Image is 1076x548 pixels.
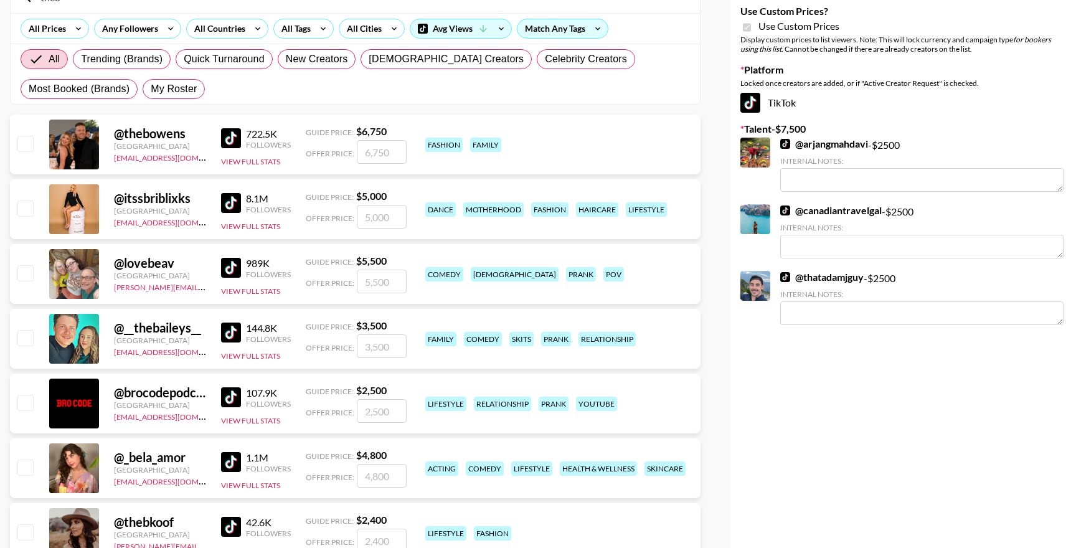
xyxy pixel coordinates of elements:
div: [GEOGRAPHIC_DATA] [114,465,206,475]
img: TikTok [221,452,241,472]
div: youtube [576,397,617,411]
span: New Creators [286,52,348,67]
img: TikTok [780,272,790,282]
strong: $ 5,500 [356,255,387,267]
div: [GEOGRAPHIC_DATA] [114,206,206,215]
input: 5,500 [357,270,407,293]
div: prank [566,267,596,281]
div: Followers [246,140,291,149]
span: Guide Price: [306,387,354,396]
img: TikTok [221,323,241,342]
span: Use Custom Prices [758,20,839,32]
span: Guide Price: [306,322,354,331]
span: My Roster [151,82,197,97]
span: Most Booked (Brands) [29,82,130,97]
span: Celebrity Creators [545,52,627,67]
span: Guide Price: [306,192,354,202]
div: Locked once creators are added, or if "Active Creator Request" is checked. [740,78,1066,88]
div: acting [425,461,458,476]
span: Guide Price: [306,128,354,137]
div: [GEOGRAPHIC_DATA] [114,530,206,539]
div: @ itssbriblixks [114,191,206,206]
div: prank [539,397,569,411]
div: @ thebowens [114,126,206,141]
div: [GEOGRAPHIC_DATA] [114,336,206,345]
div: Internal Notes: [780,290,1064,299]
div: Followers [246,464,291,473]
div: Internal Notes: [780,223,1064,232]
div: 989K [246,257,291,270]
div: Avg Views [410,19,511,38]
div: All Countries [187,19,248,38]
em: for bookers using this list [740,35,1051,54]
label: Use Custom Prices? [740,5,1066,17]
div: Internal Notes: [780,156,1064,166]
span: Guide Price: [306,451,354,461]
strong: $ 2,500 [356,384,387,396]
div: Followers [246,205,291,214]
span: Trending (Brands) [81,52,163,67]
img: TikTok [221,128,241,148]
span: Guide Price: [306,257,354,267]
div: family [470,138,501,152]
span: Offer Price: [306,214,354,223]
img: TikTok [221,387,241,407]
div: Any Followers [95,19,161,38]
div: relationship [578,332,636,346]
div: All Tags [274,19,313,38]
div: [GEOGRAPHIC_DATA] [114,400,206,410]
div: pov [603,267,624,281]
div: @ lovebeav [114,255,206,271]
div: relationship [474,397,531,411]
input: 3,500 [357,334,407,358]
div: @ thebkoof [114,514,206,530]
div: 144.8K [246,322,291,334]
div: prank [541,332,571,346]
span: Offer Price: [306,278,354,288]
a: [EMAIL_ADDRESS][DOMAIN_NAME] [114,151,239,163]
img: TikTok [221,193,241,213]
a: [EMAIL_ADDRESS][DOMAIN_NAME] [114,345,239,357]
div: dance [425,202,456,217]
div: lifestyle [425,397,466,411]
input: 5,000 [357,205,407,229]
div: 8.1M [246,192,291,205]
div: comedy [464,332,502,346]
button: View Full Stats [221,481,280,490]
div: health & wellness [560,461,637,476]
div: - $ 2500 [780,271,1064,325]
img: TikTok [780,205,790,215]
div: 107.9K [246,387,291,399]
button: View Full Stats [221,351,280,361]
div: [GEOGRAPHIC_DATA] [114,141,206,151]
a: @canadiantravelgal [780,204,882,217]
div: comedy [466,461,504,476]
div: 42.6K [246,516,291,529]
a: [EMAIL_ADDRESS][DOMAIN_NAME] [114,410,239,422]
button: View Full Stats [221,222,280,231]
a: @thatadamjguy [780,271,864,283]
div: family [425,332,456,346]
div: - $ 2500 [780,138,1064,192]
input: 6,750 [357,140,407,164]
div: fashion [474,526,511,541]
span: Offer Price: [306,537,354,547]
span: Guide Price: [306,516,354,526]
div: lifestyle [425,526,466,541]
div: haircare [576,202,618,217]
div: skincare [644,461,686,476]
div: Followers [246,529,291,538]
div: TikTok [740,93,1066,113]
a: [EMAIL_ADDRESS][DOMAIN_NAME] [114,215,239,227]
div: [GEOGRAPHIC_DATA] [114,271,206,280]
strong: $ 4,800 [356,449,387,461]
span: Offer Price: [306,473,354,482]
label: Talent - $ 7,500 [740,123,1066,135]
span: Offer Price: [306,149,354,158]
input: 2,500 [357,399,407,423]
div: motherhood [463,202,524,217]
div: All Cities [339,19,384,38]
span: All [49,52,60,67]
div: All Prices [21,19,68,38]
strong: $ 5,000 [356,190,387,202]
